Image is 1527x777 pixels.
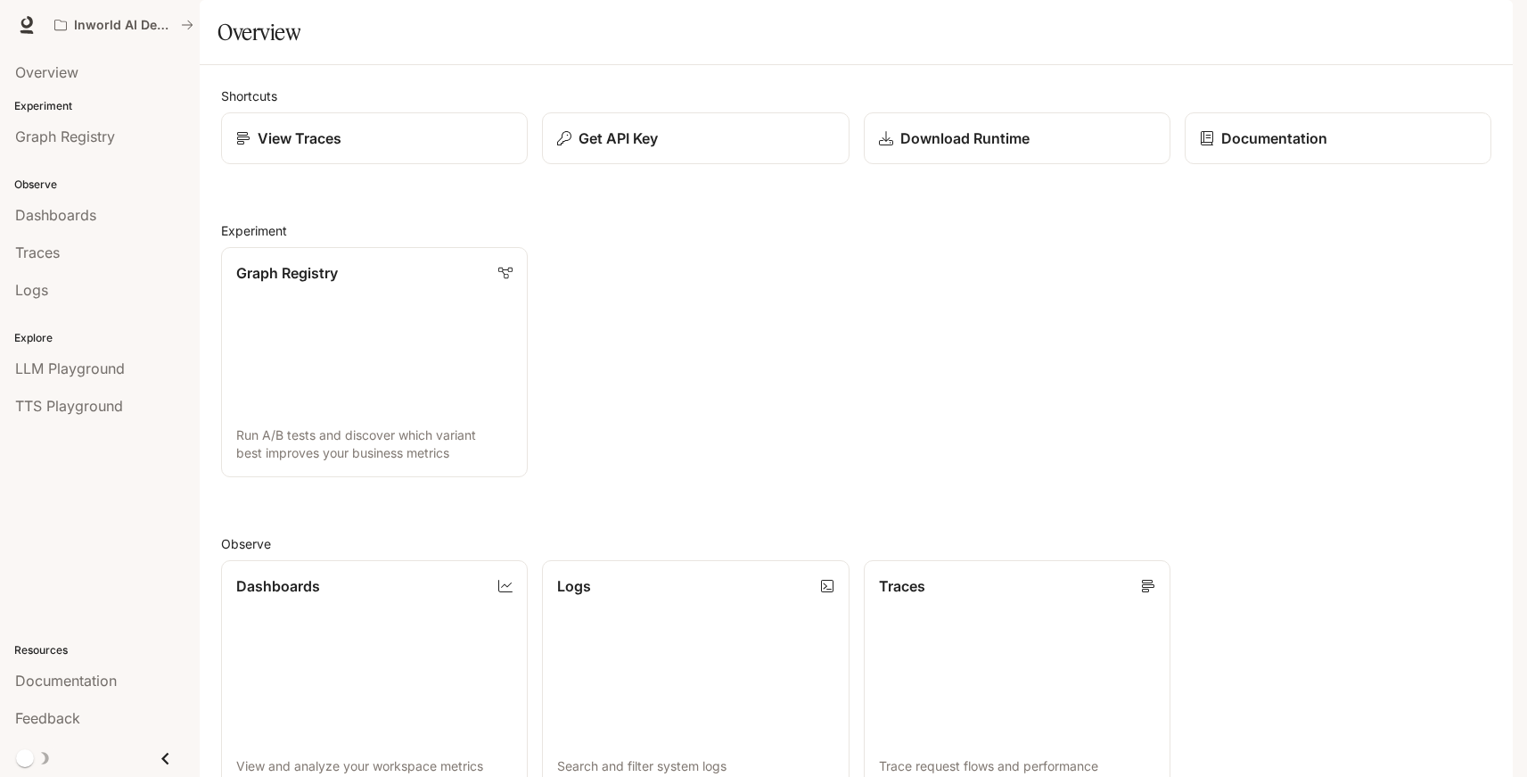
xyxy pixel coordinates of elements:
[579,128,658,149] p: Get API Key
[864,112,1170,164] a: Download Runtime
[236,262,338,284] p: Graph Registry
[236,757,513,775] p: View and analyze your workspace metrics
[236,426,513,462] p: Run A/B tests and discover which variant best improves your business metrics
[74,18,174,33] p: Inworld AI Demos
[1185,112,1491,164] a: Documentation
[258,128,341,149] p: View Traces
[542,112,849,164] button: Get API Key
[221,87,1491,105] h2: Shortcuts
[221,247,528,477] a: Graph RegistryRun A/B tests and discover which variant best improves your business metrics
[221,534,1491,553] h2: Observe
[557,757,833,775] p: Search and filter system logs
[1221,128,1327,149] p: Documentation
[900,128,1030,149] p: Download Runtime
[221,221,1491,240] h2: Experiment
[879,575,925,597] p: Traces
[46,7,201,43] button: All workspaces
[218,14,300,50] h1: Overview
[236,575,320,597] p: Dashboards
[557,575,591,597] p: Logs
[879,757,1155,775] p: Trace request flows and performance
[221,112,528,164] a: View Traces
